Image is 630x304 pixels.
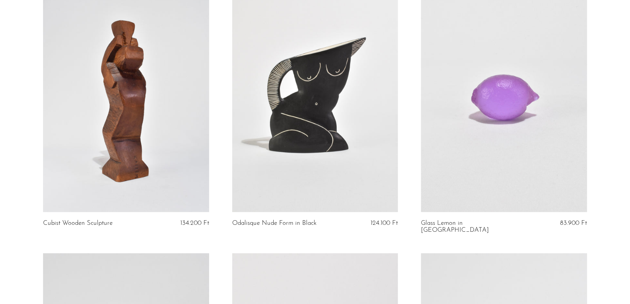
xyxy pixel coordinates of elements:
[180,220,209,226] span: 134.200 Ft
[43,220,113,227] a: Cubist Wooden Sculpture
[560,220,587,226] span: 83.900 Ft
[371,220,398,226] span: 124.100 Ft
[421,220,532,234] a: Glass Lemon in [GEOGRAPHIC_DATA]
[232,220,317,227] a: Odalisque Nude Form in Black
